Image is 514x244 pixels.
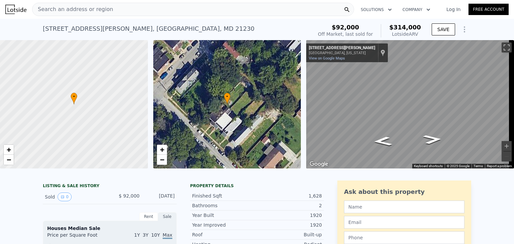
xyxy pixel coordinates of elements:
span: • [71,94,77,100]
a: Show location on map [380,49,385,56]
div: Finished Sqft [192,193,257,199]
span: © 2025 Google [447,164,469,168]
div: Lotside ARV [389,31,421,37]
div: 1,628 [257,193,322,199]
span: $314,000 [389,24,421,31]
span: − [7,155,11,164]
div: 1920 [257,222,322,228]
div: Price per Square Foot [47,232,110,242]
a: Zoom in [157,145,167,155]
div: [STREET_ADDRESS][PERSON_NAME] , [GEOGRAPHIC_DATA] , MD 21230 [43,24,255,33]
input: Email [344,216,464,229]
div: [STREET_ADDRESS][PERSON_NAME] [309,45,375,51]
span: $ 92,000 [119,193,140,199]
span: 10Y [151,232,160,238]
button: Show Options [458,23,471,36]
button: Toggle fullscreen view [502,42,512,52]
a: Log In [438,6,468,13]
button: SAVE [432,23,455,35]
a: Terms (opens in new tab) [474,164,483,168]
span: • [224,94,231,100]
a: Report a problem [487,164,512,168]
path: Go Northwest, Spence St [365,134,400,148]
div: • [71,93,77,104]
div: Sold [45,193,104,201]
a: Zoom out [4,155,14,165]
span: $92,000 [332,24,359,31]
div: [DATE] [145,193,175,201]
div: 2 [257,202,322,209]
div: Bathrooms [192,202,257,209]
span: Search an address or region [32,5,113,13]
div: Year Improved [192,222,257,228]
div: Houses Median Sale [47,225,172,232]
span: + [160,145,164,154]
a: Zoom out [157,155,167,165]
span: 3Y [143,232,148,238]
div: Sale [158,212,177,221]
input: Phone [344,231,464,244]
button: Zoom in [502,141,512,151]
div: • [224,93,231,104]
img: Google [308,160,330,168]
div: Property details [190,183,324,189]
button: Zoom out [502,151,512,161]
div: Built-up [257,231,322,238]
span: Max [163,232,172,239]
img: Lotside [5,5,26,14]
div: [GEOGRAPHIC_DATA], [US_STATE] [309,51,375,55]
div: Street View [306,40,514,168]
span: 1Y [134,232,140,238]
div: Year Built [192,212,257,219]
path: Go Southeast, Spence St [415,132,450,146]
div: Map [306,40,514,168]
a: Open this area in Google Maps (opens a new window) [308,160,330,168]
span: + [7,145,11,154]
a: View on Google Maps [309,56,345,60]
div: Rent [139,212,158,221]
input: Name [344,201,464,213]
a: Free Account [468,4,509,15]
div: Roof [192,231,257,238]
button: View historical data [58,193,72,201]
button: Company [397,4,436,16]
button: Solutions [355,4,397,16]
div: Ask about this property [344,187,464,197]
div: 1920 [257,212,322,219]
a: Zoom in [4,145,14,155]
span: − [160,155,164,164]
div: LISTING & SALE HISTORY [43,183,177,190]
button: Keyboard shortcuts [414,164,443,168]
div: Off Market, last sold for [318,31,373,37]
